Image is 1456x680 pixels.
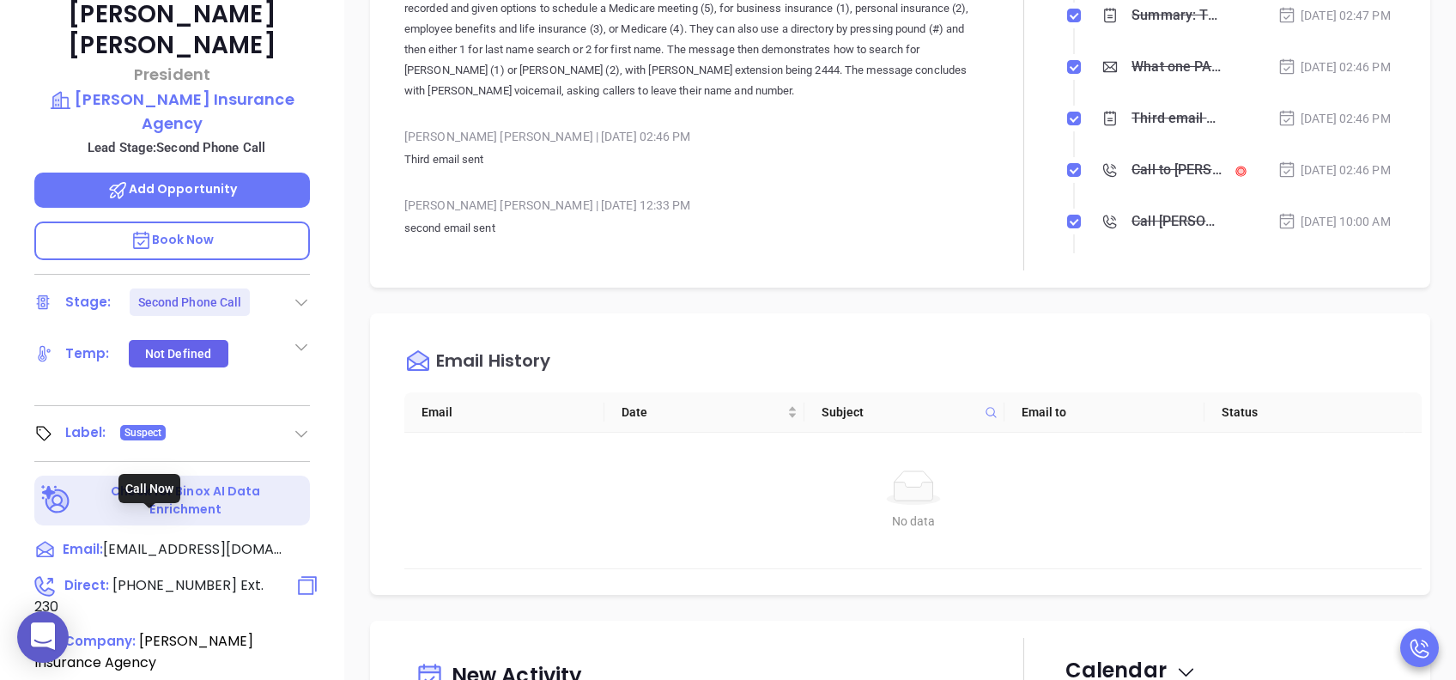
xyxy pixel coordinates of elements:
[1131,54,1222,80] div: What one PA agency discovered (and why it mattered)
[622,403,784,422] span: Date
[34,631,253,672] span: [PERSON_NAME] Insurance Agency
[107,180,238,197] span: Add Opportunity
[65,420,106,446] div: Label:
[418,512,1408,531] div: No data
[34,88,310,135] a: [PERSON_NAME] Insurance Agency
[64,576,109,594] span: Direct :
[1277,58,1391,76] div: [DATE] 02:46 PM
[1204,392,1404,433] th: Status
[604,392,804,433] th: Date
[103,539,283,560] span: [EMAIL_ADDRESS][DOMAIN_NAME]
[43,137,310,159] p: Lead Stage: Second Phone Call
[65,341,110,367] div: Temp:
[63,539,103,562] span: Email:
[1004,392,1204,433] th: Email to
[64,632,136,650] span: Company:
[404,149,983,170] p: Third email sent
[596,198,598,212] span: |
[112,575,237,595] span: [PHONE_NUMBER]
[1277,6,1391,25] div: [DATE] 02:47 PM
[404,392,604,433] th: Email
[596,130,598,143] span: |
[65,289,112,315] div: Stage:
[130,231,215,248] span: Book Now
[1131,209,1222,234] div: Call [PERSON_NAME] to follow up
[1277,161,1391,179] div: [DATE] 02:46 PM
[822,403,978,422] span: Subject
[404,218,983,239] p: second email sent
[124,423,162,442] span: Suspect
[1277,212,1391,231] div: [DATE] 10:00 AM
[1131,3,1222,28] div: Summary: This is a phone system message for the [PERSON_NAME] Insurance Agency. Callers are infor...
[118,474,180,503] div: Call Now
[404,192,983,218] div: [PERSON_NAME] [PERSON_NAME] [DATE] 12:33 PM
[74,483,298,519] p: Check for Binox AI Data Enrichment
[34,63,310,86] p: President
[1131,106,1222,131] div: Third email sent
[145,340,211,367] div: Not Defined
[1131,157,1222,183] div: Call to [PERSON_NAME]
[1277,109,1391,128] div: [DATE] 02:46 PM
[436,352,550,375] div: Email History
[41,485,71,515] img: Ai-Enrich-DaqCidB-.svg
[138,288,242,316] div: Second Phone Call
[404,124,983,149] div: [PERSON_NAME] [PERSON_NAME] [DATE] 02:46 PM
